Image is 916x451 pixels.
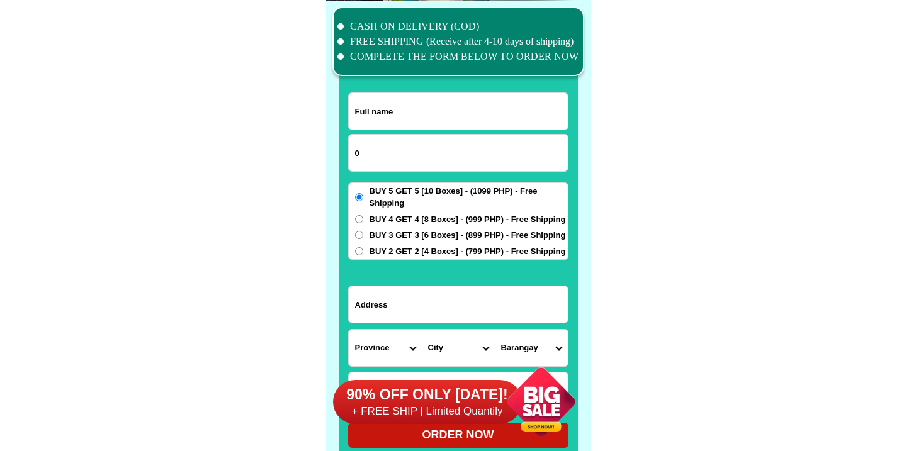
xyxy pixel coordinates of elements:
input: BUY 2 GET 2 [4 Boxes] - (799 PHP) - Free Shipping [355,247,363,255]
select: Select commune [495,330,568,366]
span: BUY 5 GET 5 [10 Boxes] - (1099 PHP) - Free Shipping [370,185,568,209]
input: BUY 4 GET 4 [8 Boxes] - (999 PHP) - Free Shipping [355,215,363,223]
input: BUY 5 GET 5 [10 Boxes] - (1099 PHP) - Free Shipping [355,193,363,201]
h6: + FREE SHIP | Limited Quantily [333,404,522,418]
input: Input full_name [349,93,568,130]
span: BUY 2 GET 2 [4 Boxes] - (799 PHP) - Free Shipping [370,245,566,258]
input: BUY 3 GET 3 [6 Boxes] - (899 PHP) - Free Shipping [355,231,363,239]
li: FREE SHIPPING (Receive after 4-10 days of shipping) [337,34,579,49]
select: Select province [349,330,422,366]
select: Select district [422,330,495,366]
li: COMPLETE THE FORM BELOW TO ORDER NOW [337,49,579,64]
h6: 90% OFF ONLY [DATE]! [333,386,522,404]
input: Input address [349,286,568,323]
input: Input phone_number [349,135,568,171]
li: CASH ON DELIVERY (COD) [337,19,579,34]
span: BUY 4 GET 4 [8 Boxes] - (999 PHP) - Free Shipping [370,213,566,226]
span: BUY 3 GET 3 [6 Boxes] - (899 PHP) - Free Shipping [370,229,566,242]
